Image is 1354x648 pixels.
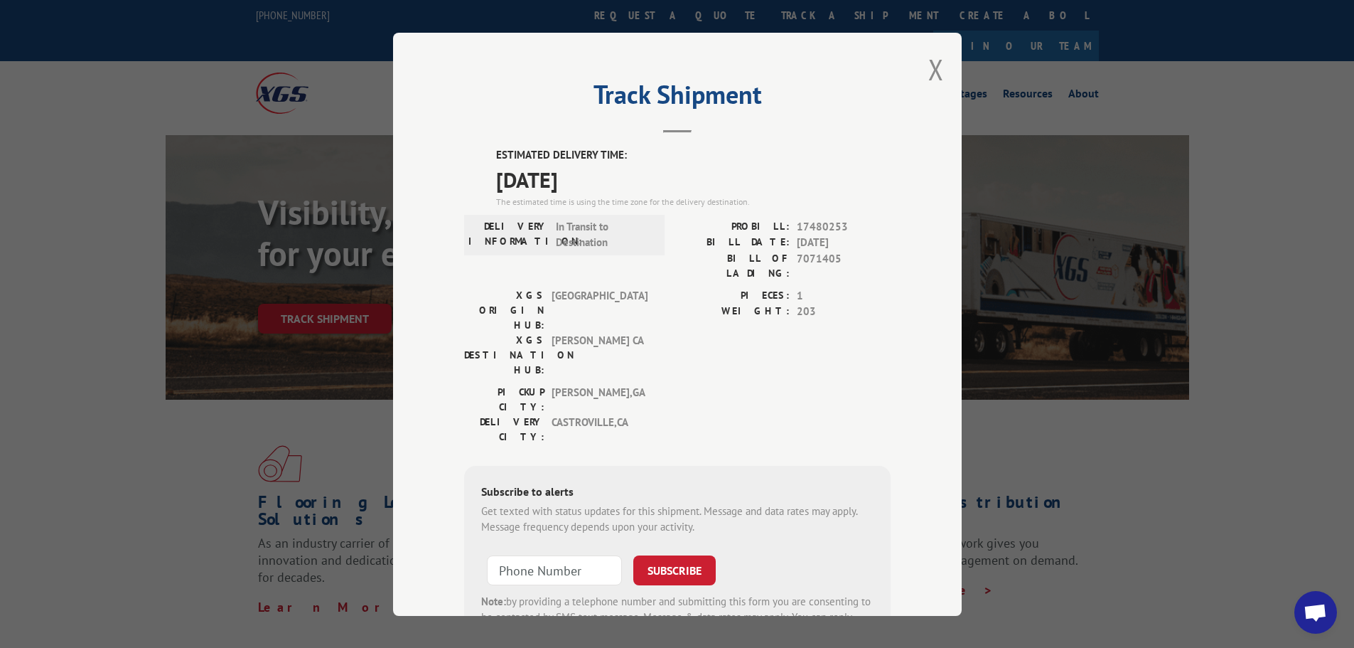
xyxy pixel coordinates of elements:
[481,482,874,503] div: Subscribe to alerts
[677,287,790,304] label: PIECES:
[464,414,544,444] label: DELIVERY CITY:
[468,218,549,250] label: DELIVERY INFORMATION:
[552,287,648,332] span: [GEOGRAPHIC_DATA]
[496,195,891,208] div: The estimated time is using the time zone for the delivery destination.
[797,287,891,304] span: 1
[677,250,790,280] label: BILL OF LADING:
[464,85,891,112] h2: Track Shipment
[797,218,891,235] span: 17480253
[481,503,874,535] div: Get texted with status updates for this shipment. Message and data rates may apply. Message frequ...
[481,593,874,642] div: by providing a telephone number and submitting this form you are consenting to be contacted by SM...
[928,51,944,88] button: Close modal
[552,332,648,377] span: [PERSON_NAME] CA
[552,384,648,414] span: [PERSON_NAME] , GA
[552,414,648,444] span: CASTROVILLE , CA
[464,287,544,332] label: XGS ORIGIN HUB:
[1294,591,1337,634] div: Open chat
[496,163,891,195] span: [DATE]
[633,555,716,585] button: SUBSCRIBE
[797,250,891,280] span: 7071405
[677,235,790,251] label: BILL DATE:
[556,218,652,250] span: In Transit to Destination
[677,218,790,235] label: PROBILL:
[797,304,891,320] span: 203
[496,147,891,164] label: ESTIMATED DELIVERY TIME:
[797,235,891,251] span: [DATE]
[677,304,790,320] label: WEIGHT:
[464,332,544,377] label: XGS DESTINATION HUB:
[464,384,544,414] label: PICKUP CITY:
[487,555,622,585] input: Phone Number
[481,594,506,607] strong: Note:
